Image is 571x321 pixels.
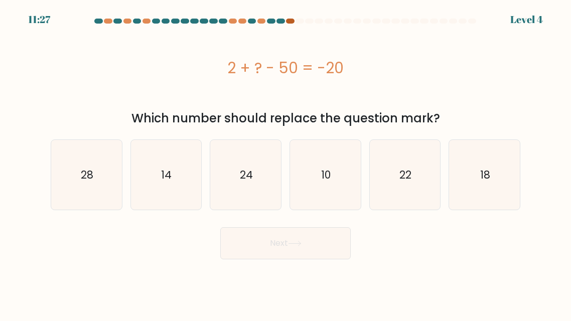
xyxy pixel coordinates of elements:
text: 10 [321,168,331,182]
button: Next [220,227,351,259]
text: 28 [81,168,93,182]
div: 11:27 [28,12,50,27]
text: 18 [480,168,490,182]
div: 2 + ? - 50 = -20 [51,57,520,79]
text: 24 [240,168,253,182]
div: Level 4 [510,12,543,27]
div: Which number should replace the question mark? [57,109,514,127]
text: 22 [399,168,411,182]
text: 14 [162,168,172,182]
